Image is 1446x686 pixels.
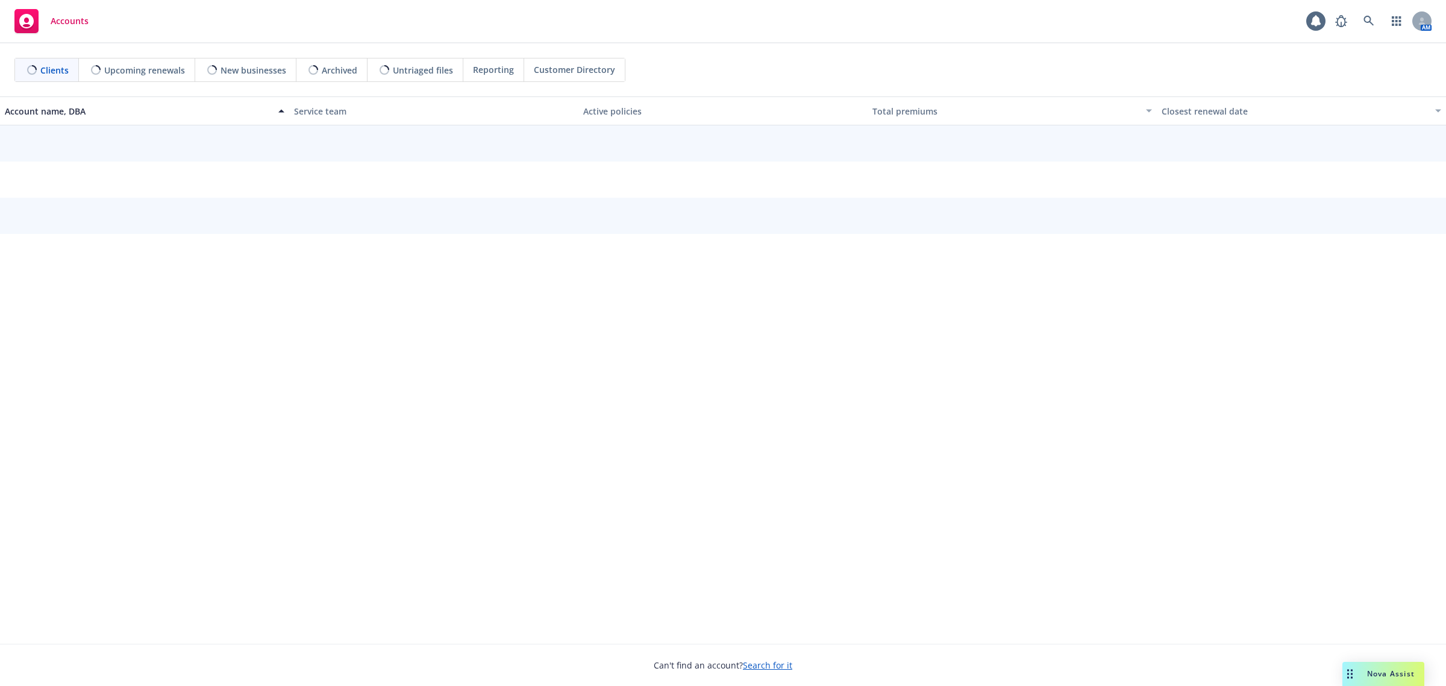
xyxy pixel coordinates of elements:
[221,64,286,77] span: New businesses
[40,64,69,77] span: Clients
[5,105,271,118] div: Account name, DBA
[1329,9,1353,33] a: Report a Bug
[654,659,792,672] span: Can't find an account?
[872,105,1139,118] div: Total premiums
[294,105,574,118] div: Service team
[393,64,453,77] span: Untriaged files
[583,105,863,118] div: Active policies
[473,63,514,76] span: Reporting
[1157,96,1446,125] button: Closest renewal date
[322,64,357,77] span: Archived
[289,96,578,125] button: Service team
[51,16,89,26] span: Accounts
[534,63,615,76] span: Customer Directory
[1367,669,1415,679] span: Nova Assist
[10,4,93,38] a: Accounts
[1357,9,1381,33] a: Search
[868,96,1157,125] button: Total premiums
[1342,662,1424,686] button: Nova Assist
[1385,9,1409,33] a: Switch app
[104,64,185,77] span: Upcoming renewals
[1162,105,1428,118] div: Closest renewal date
[1342,662,1357,686] div: Drag to move
[578,96,868,125] button: Active policies
[743,659,792,671] a: Search for it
